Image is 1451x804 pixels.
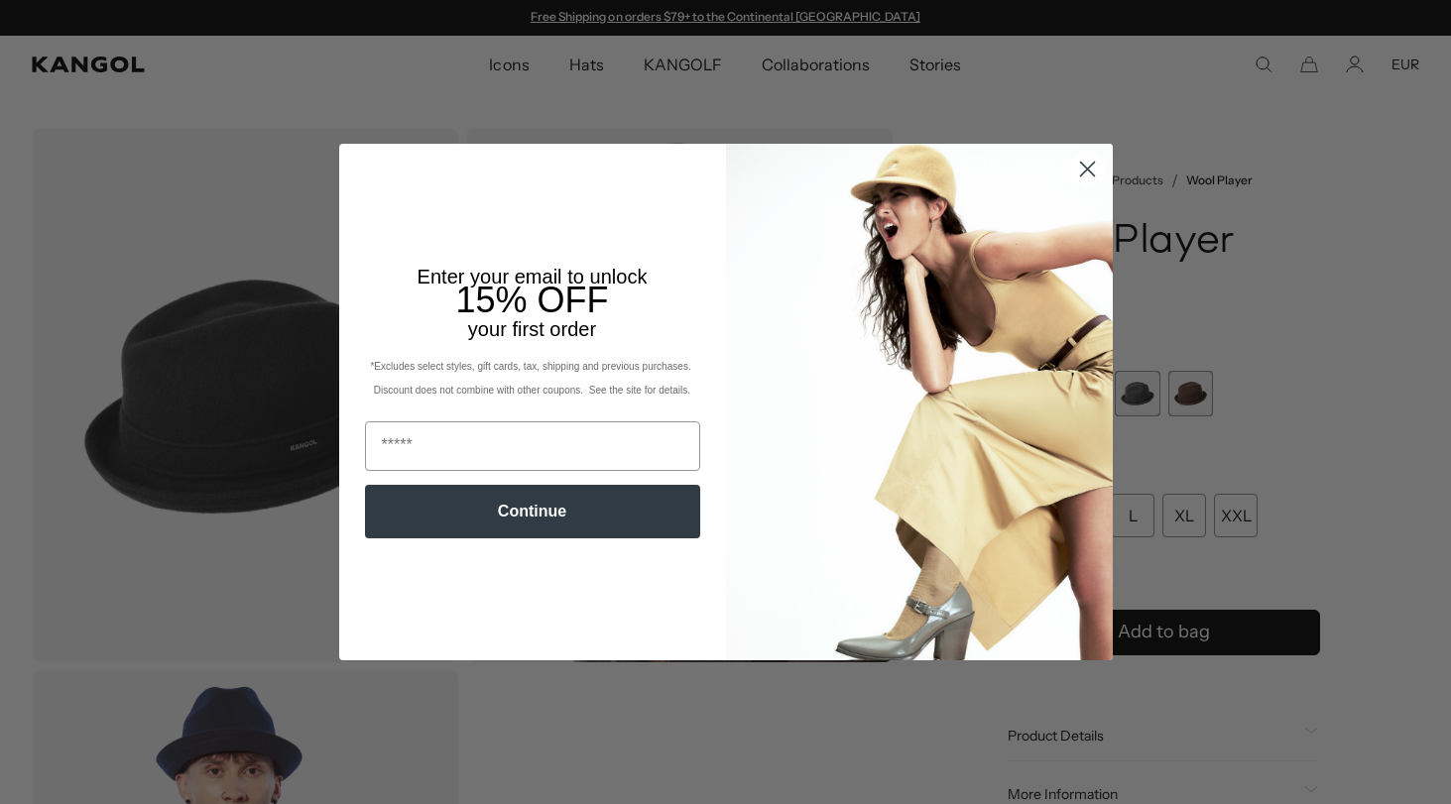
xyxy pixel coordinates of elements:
span: *Excludes select styles, gift cards, tax, shipping and previous purchases. Discount does not comb... [370,361,693,396]
button: Continue [365,485,700,538]
img: 93be19ad-e773-4382-80b9-c9d740c9197f.jpeg [726,144,1113,659]
input: Email [365,421,700,471]
span: 15% OFF [455,280,608,320]
span: Enter your email to unlock [418,266,648,287]
span: your first order [468,318,596,340]
button: Close dialog [1070,152,1105,186]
